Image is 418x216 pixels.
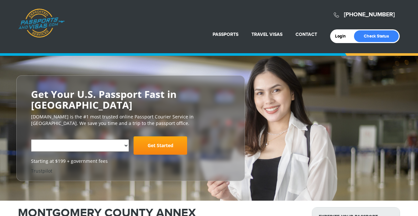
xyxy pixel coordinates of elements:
span: Starting at $199 + government fees [31,158,230,164]
a: Check Status [354,30,399,42]
a: Trustpilot [31,168,52,174]
a: Login [335,34,350,39]
a: Passports [213,32,238,37]
a: Get Started [134,136,187,155]
a: Passports & [DOMAIN_NAME] [18,8,65,38]
h2: Get Your U.S. Passport Fast in [GEOGRAPHIC_DATA] [31,89,230,110]
a: [PHONE_NUMBER] [344,11,395,18]
a: Travel Visas [251,32,282,37]
a: Contact [296,32,317,37]
p: [DOMAIN_NAME] is the #1 most trusted online Passport Courier Service in [GEOGRAPHIC_DATA]. We sav... [31,114,230,127]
